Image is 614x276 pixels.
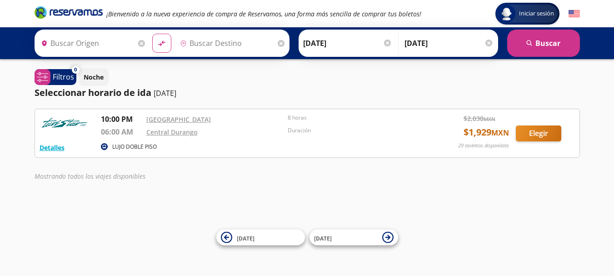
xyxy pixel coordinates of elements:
[516,125,561,141] button: Elegir
[309,230,398,246] button: [DATE]
[458,142,509,150] p: 29 asientos disponibles
[507,30,580,57] button: Buscar
[79,68,109,86] button: Noche
[101,126,142,137] p: 06:00 AM
[288,126,425,135] p: Duración
[53,71,74,82] p: Filtros
[35,86,151,100] p: Seleccionar horario de ida
[464,114,495,123] span: $ 2,030
[35,5,103,22] a: Brand Logo
[303,32,392,55] input: Elegir Fecha
[484,115,495,122] small: MXN
[288,114,425,122] p: 8 horas
[40,143,65,152] button: Detalles
[314,234,332,242] span: [DATE]
[569,8,580,20] button: English
[84,72,104,82] p: Noche
[101,114,142,125] p: 10:00 PM
[106,10,421,18] em: ¡Bienvenido a la nueva experiencia de compra de Reservamos, una forma más sencilla de comprar tus...
[404,32,494,55] input: Opcional
[464,125,509,139] span: $ 1,929
[491,128,509,138] small: MXN
[176,32,275,55] input: Buscar Destino
[40,114,90,132] img: RESERVAMOS
[216,230,305,246] button: [DATE]
[146,128,198,136] a: Central Durango
[35,69,76,85] button: 0Filtros
[154,88,176,99] p: [DATE]
[237,234,255,242] span: [DATE]
[35,5,103,19] i: Brand Logo
[515,9,558,18] span: Iniciar sesión
[146,115,211,124] a: [GEOGRAPHIC_DATA]
[35,172,145,181] em: Mostrando todos los viajes disponibles
[37,32,136,55] input: Buscar Origen
[74,66,77,74] span: 0
[112,143,157,151] p: LUJO DOBLE PISO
